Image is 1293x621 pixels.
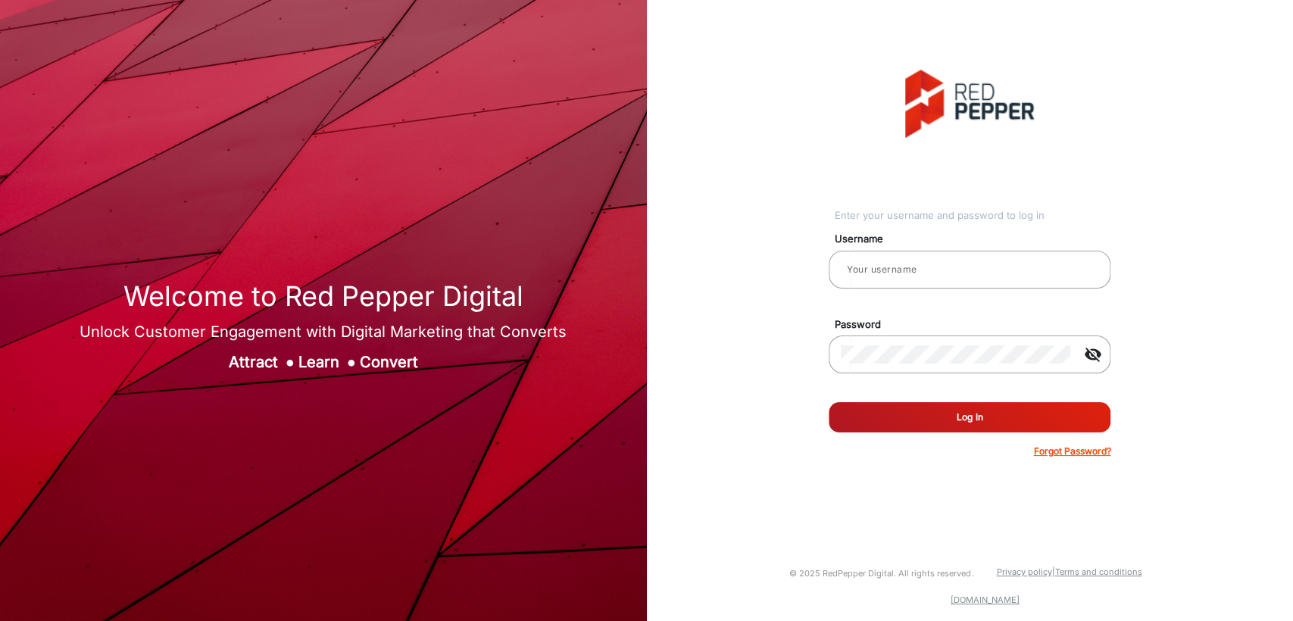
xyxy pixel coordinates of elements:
span: ● [347,353,356,371]
img: vmg-logo [905,70,1034,138]
a: Terms and conditions [1054,566,1142,577]
mat-icon: visibility_off [1074,345,1110,364]
button: Log In [829,402,1110,432]
h1: Welcome to Red Pepper Digital [80,280,567,313]
mat-label: Username [823,232,1128,247]
div: Attract Learn Convert [80,351,567,373]
p: Forgot Password? [1033,445,1110,458]
div: Unlock Customer Engagement with Digital Marketing that Converts [80,320,567,343]
mat-label: Password [823,317,1128,332]
div: Enter your username and password to log in [835,208,1111,223]
a: [DOMAIN_NAME] [951,594,1020,605]
a: Privacy policy [996,566,1051,577]
small: © 2025 RedPepper Digital. All rights reserved. [789,568,973,579]
span: ● [286,353,295,371]
input: Your username [841,261,1098,279]
a: | [1051,566,1054,577]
